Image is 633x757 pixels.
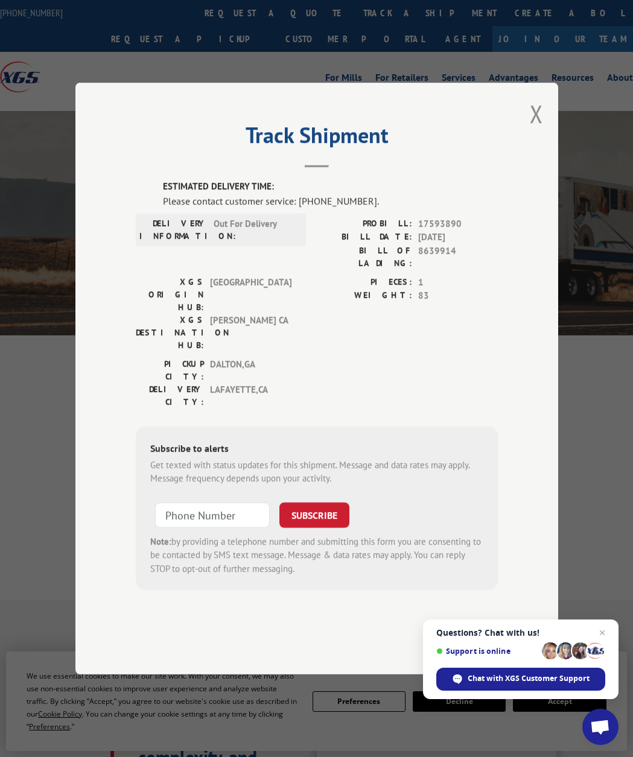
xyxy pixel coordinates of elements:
[418,289,498,303] span: 83
[582,709,619,745] div: Open chat
[136,358,204,383] label: PICKUP CITY:
[139,217,208,242] label: DELIVERY INFORMATION:
[210,383,291,408] span: LAFAYETTE , CA
[468,673,590,684] span: Chat with XGS Customer Support
[150,441,483,458] div: Subscribe to alerts
[136,314,204,352] label: XGS DESTINATION HUB:
[530,98,543,130] button: Close modal
[155,502,270,528] input: Phone Number
[150,535,483,576] div: by providing a telephone number and submitting this form you are consenting to be contacted by SM...
[595,626,609,640] span: Close chat
[279,502,349,528] button: SUBSCRIBE
[317,230,412,244] label: BILL DATE:
[317,276,412,290] label: PIECES:
[210,314,291,352] span: [PERSON_NAME] CA
[317,244,412,270] label: BILL OF LADING:
[210,358,291,383] span: DALTON , GA
[163,180,498,194] label: ESTIMATED DELIVERY TIME:
[317,217,412,231] label: PROBILL:
[214,217,295,242] span: Out For Delivery
[136,383,204,408] label: DELIVERY CITY:
[317,289,412,303] label: WEIGHT:
[436,647,538,656] span: Support is online
[150,458,483,486] div: Get texted with status updates for this shipment. Message and data rates may apply. Message frequ...
[436,668,605,691] div: Chat with XGS Customer Support
[418,276,498,290] span: 1
[418,244,498,270] span: 8639914
[163,194,498,208] div: Please contact customer service: [PHONE_NUMBER].
[150,536,171,547] strong: Note:
[418,217,498,231] span: 17593890
[136,127,498,150] h2: Track Shipment
[418,230,498,244] span: [DATE]
[136,276,204,314] label: XGS ORIGIN HUB:
[210,276,291,314] span: [GEOGRAPHIC_DATA]
[436,628,605,638] span: Questions? Chat with us!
